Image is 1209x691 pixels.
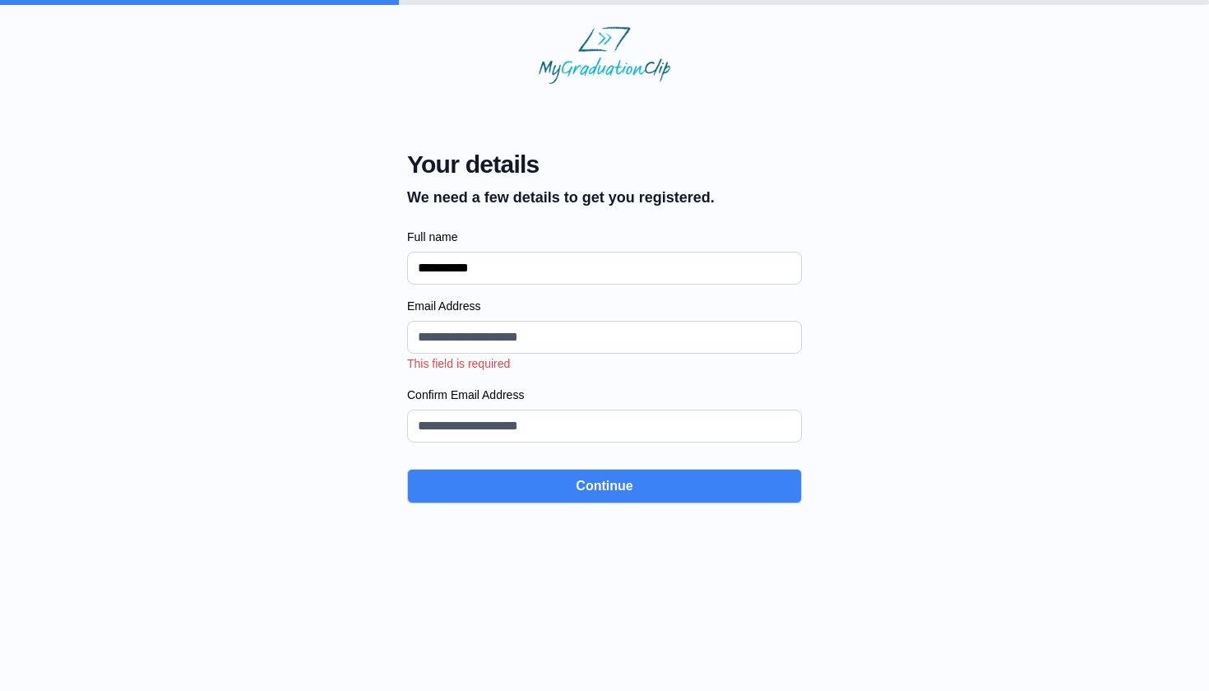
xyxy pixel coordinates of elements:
[407,469,802,503] button: Continue
[407,229,802,245] label: Full name
[539,26,670,84] img: MyGraduationClip
[407,387,802,403] label: Confirm Email Address
[407,298,802,314] label: Email Address
[407,186,715,209] p: We need a few details to get you registered.
[407,357,510,370] span: This field is required
[407,150,715,179] span: Your details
